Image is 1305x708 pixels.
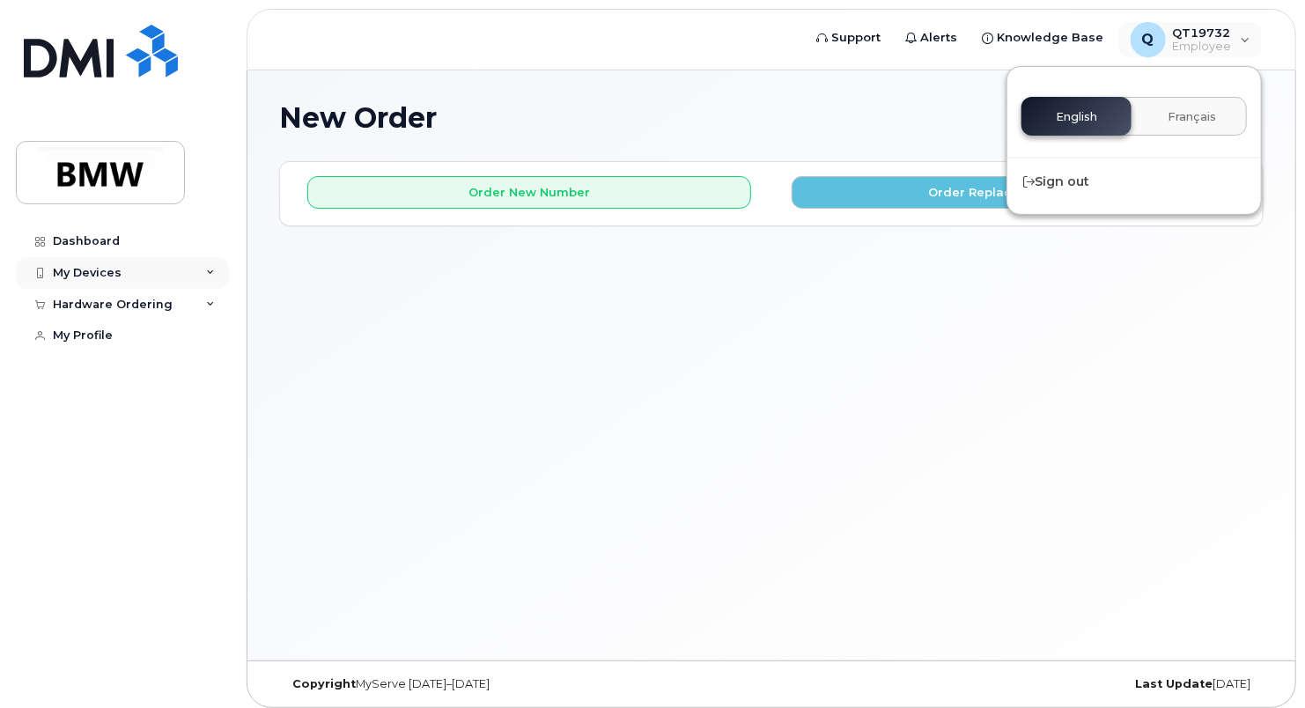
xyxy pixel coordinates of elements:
strong: Last Update [1135,677,1213,690]
div: MyServe [DATE]–[DATE] [279,677,608,691]
strong: Copyright [292,677,356,690]
iframe: Messenger Launcher [1228,631,1292,695]
div: [DATE] [935,677,1264,691]
span: Français [1168,110,1216,124]
button: Order Replacement Device [792,176,1235,209]
div: Sign out [1007,166,1261,198]
h1: New Order [279,102,1264,133]
button: Order New Number [307,176,751,209]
